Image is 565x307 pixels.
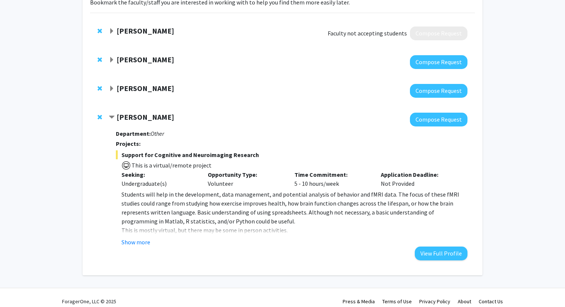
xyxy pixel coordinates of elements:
[479,298,503,305] a: Contact Us
[121,191,459,225] span: Students will help in the development, data management, and potential analysis of behavior and fM...
[109,28,115,34] span: Expand Shabnam Jabeen Bookmark
[116,130,151,137] strong: Department:
[410,26,467,40] button: Compose Request to Shabnam Jabeen
[121,179,197,188] div: Undergraduate(s)
[375,170,462,188] div: Not Provided
[98,28,102,34] span: Remove Shabnam Jabeen from bookmarks
[382,298,412,305] a: Terms of Use
[98,57,102,63] span: Remove Peter Murrell from bookmarks
[202,170,289,188] div: Volunteer
[117,55,174,64] strong: [PERSON_NAME]
[109,57,115,63] span: Expand Peter Murrell Bookmark
[131,162,212,169] span: This is a virtual/remote project
[117,84,174,93] strong: [PERSON_NAME]
[328,29,407,38] span: Faculty not accepting students
[6,273,32,301] iframe: Chat
[98,85,102,91] span: Remove Veronica Kang from bookmarks
[410,55,467,69] button: Compose Request to Peter Murrell
[151,130,164,137] i: Other
[121,238,150,247] button: Show more
[208,170,283,179] p: Opportunity Type:
[410,84,467,98] button: Compose Request to Veronica Kang
[116,150,467,159] span: Support for Cognitive and Neuroimaging Research
[415,247,467,260] button: View Full Profile
[381,170,456,179] p: Application Deadline:
[109,115,115,120] span: Contract Jeremy Purcell Bookmark
[289,170,376,188] div: 5 - 10 hours/week
[98,114,102,120] span: Remove Jeremy Purcell from bookmarks
[294,170,370,179] p: Time Commitment:
[109,86,115,92] span: Expand Veronica Kang Bookmark
[121,170,197,179] p: Seeking:
[410,113,467,126] button: Compose Request to Jeremy Purcell
[343,298,375,305] a: Press & Media
[121,226,467,235] p: This is mostly virtual, but there may be some in person activities.
[458,298,471,305] a: About
[116,140,141,147] strong: Projects:
[419,298,450,305] a: Privacy Policy
[117,112,174,122] strong: [PERSON_NAME]
[117,26,174,35] strong: [PERSON_NAME]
